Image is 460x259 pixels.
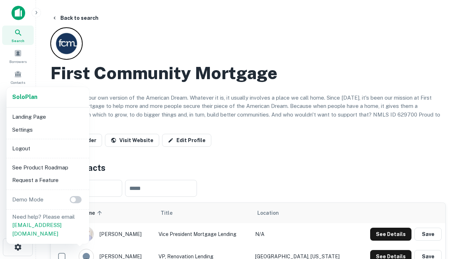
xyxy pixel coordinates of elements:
p: Need help? Please email [12,213,83,238]
li: Landing Page [9,110,86,123]
strong: Solo Plan [12,94,37,100]
li: Logout [9,142,86,155]
li: See Product Roadmap [9,161,86,174]
li: Request a Feature [9,174,86,187]
iframe: Chat Widget [424,201,460,236]
li: Settings [9,123,86,136]
a: [EMAIL_ADDRESS][DOMAIN_NAME] [12,222,61,237]
p: Demo Mode [9,195,46,204]
a: SoloPlan [12,93,37,101]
